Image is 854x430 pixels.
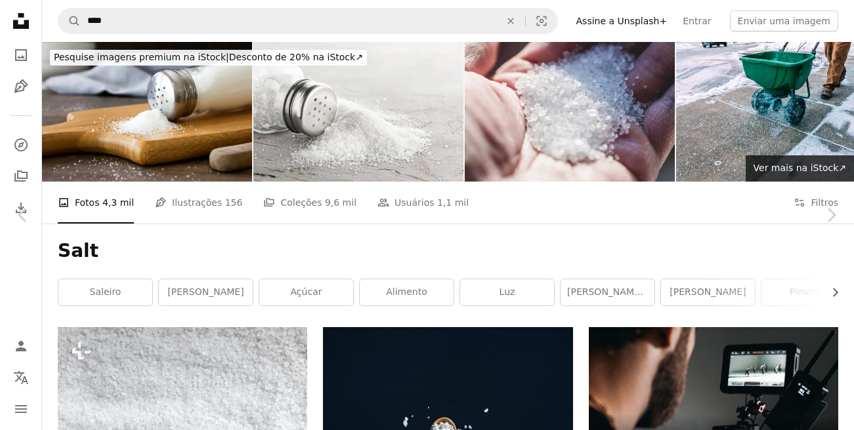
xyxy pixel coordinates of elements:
[460,279,554,305] a: luz
[754,163,846,173] span: Ver mais na iStock ↗
[675,10,719,31] a: Entrar
[159,279,253,305] a: [PERSON_NAME]
[8,73,34,100] a: Ilustrações
[561,279,654,305] a: [PERSON_NAME] de cozinha
[8,132,34,158] a: Explorar
[58,8,558,34] form: Pesquise conteúdo visual em todo o site
[794,182,838,224] button: Filtros
[823,279,838,305] button: rolar lista para a direita
[42,42,375,73] a: Pesquise imagens premium na iStock|Desconto de 20% na iStock↗
[263,182,356,224] a: Coleções 9,6 mil
[8,396,34,422] button: Menu
[360,279,454,305] a: alimento
[8,333,34,359] a: Entrar / Cadastrar-se
[225,195,243,210] span: 156
[377,182,469,224] a: Usuários 1,1 mil
[50,50,367,66] div: Desconto de 20% na iStock ↗
[325,195,356,210] span: 9,6 mil
[568,10,675,31] a: Assine a Unsplash+
[323,404,572,416] a: colher de pau marrom
[253,42,463,182] img: Frasco de sal e pilha de sal derramado em uma placa de concreto
[465,42,675,182] img: Sal na mão
[526,9,557,33] button: Pesquisa visual
[58,239,838,263] h1: Salt
[42,42,252,182] img: Sal na tábua de cortar madeira.
[746,155,854,182] a: Ver mais na iStock↗
[58,279,152,305] a: saleiro
[259,279,353,305] a: açúcar
[496,9,525,33] button: Limpar
[661,279,755,305] a: [PERSON_NAME]
[8,42,34,68] a: Fotos
[730,10,838,31] button: Enviar uma imagem
[54,52,229,62] span: Pesquise imagens premium na iStock |
[155,182,242,224] a: Ilustrações 156
[808,152,854,278] a: Próximo
[58,9,81,33] button: Pesquise na Unsplash
[8,364,34,391] button: Idioma
[437,195,469,210] span: 1,1 mil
